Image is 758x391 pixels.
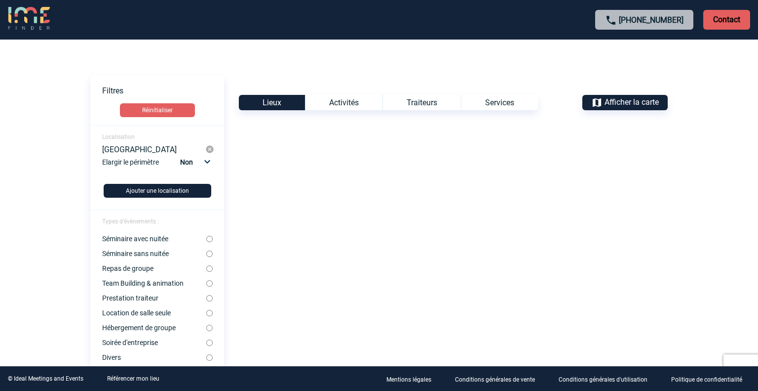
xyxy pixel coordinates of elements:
label: Hébergement de groupe [102,324,206,332]
img: call-24-px.png [605,14,617,26]
span: Types d'évènements : [102,218,159,225]
div: Services [461,95,538,110]
div: Lieux [239,95,305,110]
div: Elargir le périmètre [102,156,214,176]
a: [PHONE_NUMBER] [619,15,683,25]
div: [GEOGRAPHIC_DATA] [102,145,205,154]
label: Séminaire avec nuitée [102,235,206,243]
div: Traiteurs [382,95,461,110]
label: Divers [102,353,206,361]
img: cancel-24-px-g.png [205,145,214,154]
label: Séminaire sans nuitée [102,250,206,258]
p: Contact [703,10,750,30]
p: Conditions générales d'utilisation [559,376,647,383]
label: Team Building & animation [102,279,206,287]
span: Afficher la carte [605,97,659,107]
p: Filtres [102,86,224,95]
a: Conditions générales de vente [447,374,551,384]
p: Mentions légales [386,376,431,383]
a: Mentions légales [379,374,447,384]
a: Référencer mon lieu [107,375,159,382]
p: Politique de confidentialité [671,376,742,383]
div: © Ideal Meetings and Events [8,375,83,382]
label: Location de salle seule [102,309,206,317]
a: Politique de confidentialité [663,374,758,384]
button: Ajouter une localisation [104,184,211,198]
label: Prestation traiteur [102,294,206,302]
a: Conditions générales d'utilisation [551,374,663,384]
label: Repas de groupe [102,264,206,272]
span: Localisation [102,133,135,140]
p: Conditions générales de vente [455,376,535,383]
div: Activités [305,95,382,110]
button: Réinitialiser [120,103,195,117]
label: Soirée d'entreprise [102,339,206,347]
a: Réinitialiser [90,103,224,117]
